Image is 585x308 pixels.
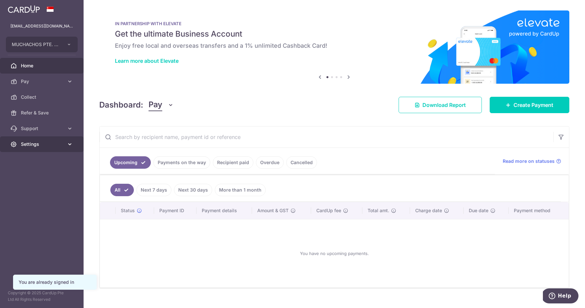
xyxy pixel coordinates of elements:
[12,41,60,48] span: MUCHACHOS PTE. LTD.
[115,42,554,50] h6: Enjoy free local and overseas transfers and a 1% unlimited Cashback Card!
[99,99,143,111] h4: Dashboard:
[149,99,162,111] span: Pay
[8,5,40,13] img: CardUp
[368,207,389,214] span: Total amt.
[6,37,78,52] button: MUCHACHOS PTE. LTD.
[503,158,561,164] a: Read more on statuses
[490,97,569,113] a: Create Payment
[115,29,554,39] h5: Get the ultimate Business Account
[99,10,569,84] img: Renovation banner
[110,156,151,169] a: Upcoming
[543,288,578,305] iframe: Opens a widget where you can find more information
[136,184,171,196] a: Next 7 days
[257,207,289,214] span: Amount & GST
[174,184,212,196] a: Next 30 days
[100,127,553,147] input: Search by recipient name, payment id or reference
[153,156,210,169] a: Payments on the way
[422,101,466,109] span: Download Report
[514,101,553,109] span: Create Payment
[509,202,569,219] th: Payment method
[21,62,64,69] span: Home
[503,158,555,164] span: Read more on statuses
[21,94,64,100] span: Collect
[213,156,253,169] a: Recipient paid
[286,156,317,169] a: Cancelled
[21,110,64,116] span: Refer & Save
[21,141,64,147] span: Settings
[399,97,482,113] a: Download Report
[121,207,135,214] span: Status
[469,207,488,214] span: Due date
[115,21,554,26] p: IN PARTNERSHIP WITH ELEVATE
[19,279,91,285] div: You are already signed in
[154,202,197,219] th: Payment ID
[316,207,341,214] span: CardUp fee
[256,156,284,169] a: Overdue
[21,125,64,132] span: Support
[115,58,179,64] a: Learn more about Elevate
[108,225,561,282] div: You have no upcoming payments.
[10,23,73,29] p: [EMAIL_ADDRESS][DOMAIN_NAME]
[215,184,266,196] a: More than 1 month
[21,78,64,85] span: Pay
[149,99,174,111] button: Pay
[110,184,134,196] a: All
[197,202,252,219] th: Payment details
[415,207,442,214] span: Charge date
